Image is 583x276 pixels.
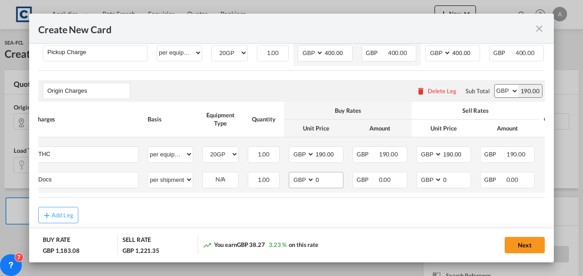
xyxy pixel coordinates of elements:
button: Delete Leg [416,87,456,95]
span: 3.23 % [269,241,286,248]
input: Charge Name [38,172,138,186]
span: GBP 38.27 [237,241,265,248]
div: Delete Leg [428,87,456,95]
div: SELL RATE [123,236,151,246]
th: Amount [348,120,412,137]
span: 190.00 [379,151,398,158]
div: GBP 1,221.35 [123,246,159,255]
div: BUY RATE [43,236,70,246]
div: GBP 1,183.08 [43,246,80,255]
span: 400.00 [388,49,407,56]
span: 1.00 [258,151,270,158]
span: GBP [366,49,387,56]
md-icon: icon-close fg-AAA8AD m-0 pointer [534,23,545,34]
select: per equipment [148,147,193,161]
th: Comments [539,102,576,137]
md-icon: icon-delete [416,86,425,95]
div: Add Leg [51,212,73,218]
th: Unit Price [412,120,476,137]
div: Buy Rates [289,106,407,115]
md-input-container: THC [34,147,138,161]
input: 400.00 [451,45,480,59]
div: N/A [203,172,238,186]
button: Next [505,237,545,253]
div: Quantity [248,115,280,123]
md-input-container: Pickup Charge [43,45,147,59]
md-input-container: Docs [34,172,138,186]
span: 400.00 [516,49,535,56]
input: Charge Name [38,147,138,161]
div: Sell Rates [416,106,535,115]
div: Charges [34,115,138,123]
select: per equipment [157,45,202,60]
span: GBP [357,151,378,158]
div: Basis [148,115,193,123]
select: per shipment [148,172,193,187]
span: 1.00 [258,176,270,183]
md-icon: icon-plus md-link-fg s20 [42,211,51,220]
span: GBP [493,49,514,56]
input: 190.00 [315,147,343,161]
md-icon: icon-trending-up [203,241,212,250]
button: Add Leg [38,207,78,223]
input: Leg Name [47,84,130,98]
div: You earn on this rate [203,241,318,250]
th: Amount [476,120,539,137]
span: GBP [484,151,505,158]
div: Sub Total [465,87,489,95]
input: 0 [315,172,343,186]
div: Create New Card [38,23,534,34]
input: 400.00 [324,45,352,59]
th: Unit Price [284,120,348,137]
span: 0.00 [506,176,519,183]
span: 1.00 [267,49,279,56]
input: 190.00 [442,147,470,161]
div: Equipment Type [202,111,239,127]
md-dialog: Create New Card ... [29,14,554,262]
input: 0 [442,172,470,186]
span: GBP [484,176,505,183]
iframe: Chat [7,228,39,262]
span: 190.00 [506,151,526,158]
span: 0.00 [379,176,391,183]
input: Charge Name [47,45,147,59]
span: GBP [357,176,378,183]
div: 190.00 [518,85,542,97]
